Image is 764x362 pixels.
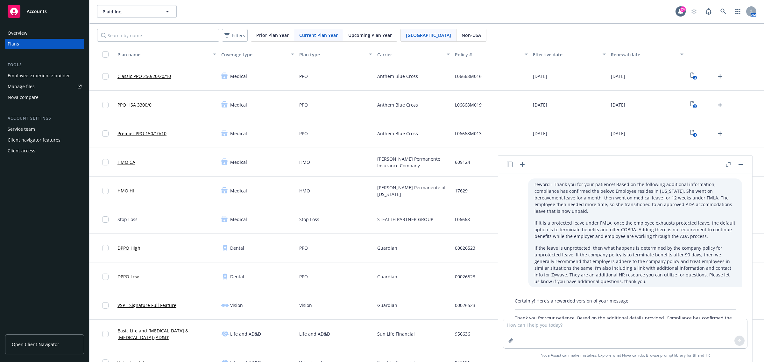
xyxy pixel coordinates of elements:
[455,331,470,337] span: 956636
[452,47,530,62] button: Policy #
[102,331,109,337] input: Toggle Row Selected
[102,130,109,137] input: Toggle Row Selected
[297,47,375,62] button: Plan type
[462,32,481,38] span: Non-USA
[117,327,216,341] a: Basic Life and [MEDICAL_DATA] & [MEDICAL_DATA] (AD&D)
[8,28,27,38] div: Overview
[5,92,84,102] a: Nova compare
[533,101,547,108] span: [DATE]
[534,219,736,240] p: If it is a protected leave under FMLA, once the employee exhausts protected leave, the default op...
[377,184,450,198] span: [PERSON_NAME] Permanente of [US_STATE]
[5,115,84,122] div: Account settings
[117,187,134,194] a: HMO HI
[230,101,247,108] span: Medical
[299,32,338,38] span: Current Plan Year
[377,156,450,169] span: [PERSON_NAME] Permanente Insurance Company
[377,73,418,80] span: Anthem Blue Cross
[705,352,710,358] a: TR
[530,47,608,62] button: Effective date
[377,51,443,58] div: Carrier
[230,159,247,165] span: Medical
[5,146,84,156] a: Client access
[377,331,415,337] span: Sun Life Financial
[611,73,625,80] span: [DATE]
[27,9,47,14] span: Accounts
[375,47,453,62] button: Carrier
[102,51,109,58] input: Select all
[455,216,470,223] span: L06668
[12,341,59,348] span: Open Client Navigator
[221,51,287,58] div: Coverage type
[715,71,725,81] a: Upload Plan Documents
[97,29,219,42] input: Search by name
[299,51,365,58] div: Plan type
[299,73,308,80] span: PPO
[611,130,625,137] span: [DATE]
[102,274,109,280] input: Toggle Row Selected
[117,216,138,223] span: Stop Loss
[715,100,725,110] a: Upload Plan Documents
[694,104,696,108] text: 3
[117,245,140,251] a: DPPO High
[5,71,84,81] a: Employee experience builder
[299,130,308,137] span: PPO
[299,101,308,108] span: PPO
[534,181,736,214] p: reword - Thank you for your patience! Based on the following additional information, compliance h...
[689,71,699,81] a: View Plan Documents
[689,100,699,110] a: View Plan Documents
[501,349,750,362] span: Nova Assist can make mistakes. Explore what Nova can do: Browse prompt library for and
[117,101,152,108] a: PPO HSA 3300/0
[680,6,686,12] div: 24
[230,130,247,137] span: Medical
[8,81,35,92] div: Manage files
[299,273,308,280] span: PPO
[455,51,521,58] div: Policy #
[717,5,730,18] a: Search
[299,302,312,309] span: Vision
[230,187,247,194] span: Medical
[223,31,246,40] span: Filters
[230,273,244,280] span: Dental
[230,216,247,223] span: Medical
[455,302,475,309] span: 00026523
[8,92,39,102] div: Nova compare
[256,32,289,38] span: Prior Plan Year
[377,302,397,309] span: Guardian
[377,216,433,223] span: STEALTH PARTNER GROUP
[377,245,397,251] span: Guardian
[230,245,244,251] span: Dental
[102,102,109,108] input: Toggle Row Selected
[694,76,696,80] text: 3
[97,5,177,18] button: Plaid Inc.
[8,71,70,81] div: Employee experience builder
[455,245,475,251] span: 00026523
[117,273,139,280] a: DPPO Low
[219,47,297,62] button: Coverage type
[299,159,310,165] span: HMO
[693,352,697,358] a: BI
[8,135,60,145] div: Client navigator features
[230,331,261,337] span: Life and AD&D
[534,245,736,285] p: If the leave is unprotected, then what happens is determined by the company policy for unprotecte...
[515,297,736,304] p: Certainly! Here’s a reworded version of your message:
[515,315,736,328] p: Thank you for your patience. Based on the additional details provided, Compliance has confirmed t...
[5,124,84,134] a: Service team
[732,5,744,18] a: Switch app
[406,32,451,38] span: [GEOGRAPHIC_DATA]
[230,73,247,80] span: Medical
[5,62,84,68] div: Tools
[689,129,699,139] a: View Plan Documents
[455,73,482,80] span: L06668M016
[8,39,19,49] div: Plans
[102,245,109,251] input: Toggle Row Selected
[533,130,547,137] span: [DATE]
[299,331,330,337] span: Life and AD&D
[117,73,171,80] a: Classic PPO 250/20/20/10
[102,73,109,80] input: Toggle Row Selected
[611,101,625,108] span: [DATE]
[608,47,686,62] button: Renewal date
[232,32,245,39] span: Filters
[455,130,482,137] span: L06668M013
[299,187,310,194] span: HMO
[715,129,725,139] a: Upload Plan Documents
